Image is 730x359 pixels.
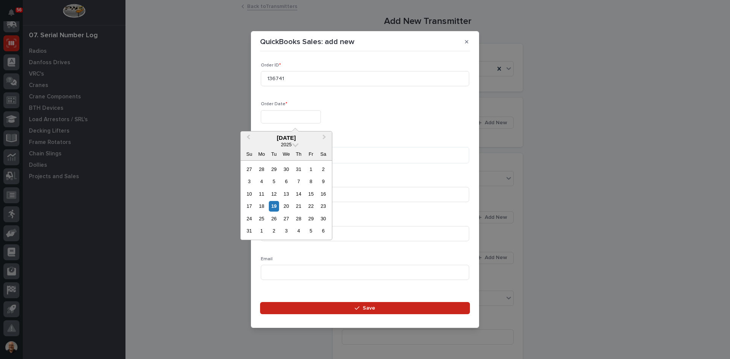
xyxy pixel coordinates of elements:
div: Choose Friday, August 1st, 2025 [306,164,316,174]
div: Sa [318,149,328,159]
div: month 2025-08 [243,163,329,237]
div: Choose Saturday, August 23rd, 2025 [318,201,328,211]
div: Choose Wednesday, August 20th, 2025 [281,201,291,211]
div: Choose Wednesday, August 6th, 2025 [281,176,291,187]
div: Choose Monday, August 4th, 2025 [256,176,267,187]
div: Th [294,149,304,159]
span: Order ID [261,63,281,68]
span: Email [261,257,273,261]
div: Choose Thursday, July 31st, 2025 [294,164,304,174]
div: Choose Thursday, August 21st, 2025 [294,201,304,211]
div: Choose Tuesday, August 5th, 2025 [269,176,279,187]
div: Choose Sunday, July 27th, 2025 [244,164,254,174]
div: Choose Monday, September 1st, 2025 [256,226,267,236]
div: Choose Saturday, August 2nd, 2025 [318,164,328,174]
div: Choose Wednesday, July 30th, 2025 [281,164,291,174]
div: Choose Thursday, September 4th, 2025 [294,226,304,236]
div: Choose Friday, August 22nd, 2025 [306,201,316,211]
div: Choose Monday, August 25th, 2025 [256,214,267,224]
div: Choose Thursday, August 14th, 2025 [294,189,304,199]
div: Choose Tuesday, August 26th, 2025 [269,214,279,224]
div: Choose Sunday, August 10th, 2025 [244,189,254,199]
button: Next Month [319,132,331,144]
button: Previous Month [241,132,254,144]
div: Choose Friday, August 15th, 2025 [306,189,316,199]
div: Choose Friday, August 29th, 2025 [306,214,316,224]
div: Tu [269,149,279,159]
div: Choose Friday, September 5th, 2025 [306,226,316,236]
div: Su [244,149,254,159]
div: [DATE] [241,134,332,141]
div: Choose Saturday, August 16th, 2025 [318,189,328,199]
div: Choose Tuesday, August 19th, 2025 [269,201,279,211]
div: Choose Friday, August 8th, 2025 [306,176,316,187]
span: Save [363,305,375,312]
div: Choose Wednesday, September 3rd, 2025 [281,226,291,236]
div: Choose Monday, August 18th, 2025 [256,201,267,211]
div: Choose Tuesday, July 29th, 2025 [269,164,279,174]
button: Save [260,302,470,314]
div: Choose Saturday, August 9th, 2025 [318,176,328,187]
div: Mo [256,149,267,159]
div: Choose Wednesday, August 13th, 2025 [281,189,291,199]
div: Choose Tuesday, September 2nd, 2025 [269,226,279,236]
span: 2025 [281,142,292,147]
div: Choose Wednesday, August 27th, 2025 [281,214,291,224]
div: Fr [306,149,316,159]
div: Choose Tuesday, August 12th, 2025 [269,189,279,199]
div: Choose Monday, July 28th, 2025 [256,164,267,174]
div: Choose Monday, August 11th, 2025 [256,189,267,199]
span: Order Date [261,102,287,106]
div: Choose Saturday, August 30th, 2025 [318,214,328,224]
div: Choose Thursday, August 28th, 2025 [294,214,304,224]
div: Choose Saturday, September 6th, 2025 [318,226,328,236]
p: QuickBooks Sales: add new [260,37,354,46]
div: Choose Sunday, August 3rd, 2025 [244,176,254,187]
div: Choose Sunday, August 31st, 2025 [244,226,254,236]
div: We [281,149,291,159]
div: Choose Sunday, August 17th, 2025 [244,201,254,211]
div: Choose Sunday, August 24th, 2025 [244,214,254,224]
div: Choose Thursday, August 7th, 2025 [294,176,304,187]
